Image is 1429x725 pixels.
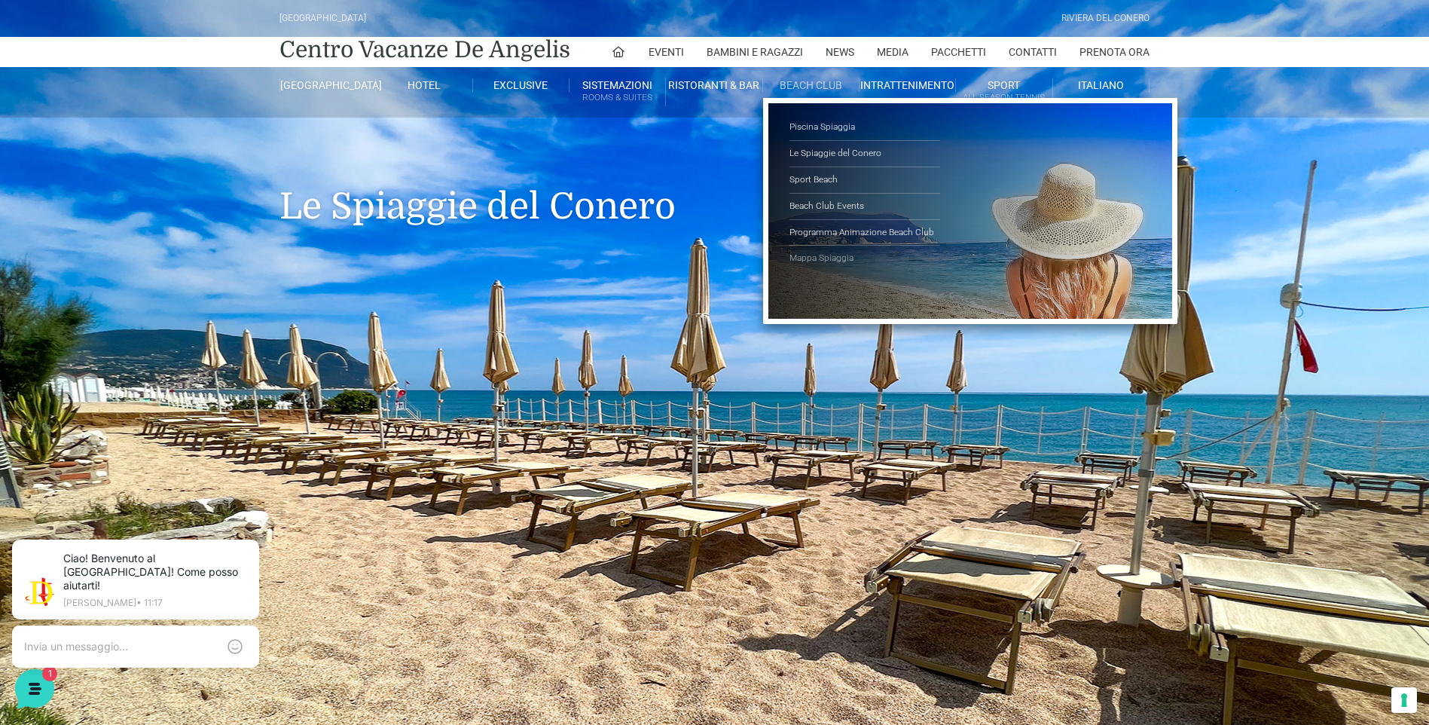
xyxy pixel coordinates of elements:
[860,78,956,92] a: Intrattenimento
[789,141,940,167] a: Le Spiaggie del Conero
[160,250,277,262] a: Apri Centro Assistenza
[649,37,684,67] a: Eventi
[877,37,908,67] a: Media
[279,35,570,65] a: Centro Vacanze De Angelis
[1078,79,1124,91] span: Italiano
[98,199,222,211] span: Inizia una conversazione
[789,220,940,246] a: Programma Animazione Beach Club
[63,145,240,160] span: [PERSON_NAME]
[12,66,253,96] p: La nostra missione è rendere la tua esperienza straordinaria!
[72,77,256,86] p: [PERSON_NAME] • 11:17
[826,37,854,67] a: News
[134,121,277,133] a: [DEMOGRAPHIC_DATA] tutto
[789,194,940,220] a: Beach Club Events
[1079,37,1150,67] a: Prenota Ora
[24,121,128,133] span: Le tue conversazioni
[197,484,289,519] button: Aiuto
[569,78,666,106] a: SistemazioniRooms & Suites
[34,283,246,298] input: Cerca un articolo...
[151,482,161,493] span: 1
[789,246,940,271] a: Mappa Spiaggia
[569,90,665,105] small: Rooms & Suites
[72,30,256,71] p: Ciao! Benvenuto al [GEOGRAPHIC_DATA]! Come posso aiutarti!
[1009,37,1057,67] a: Contatti
[707,37,803,67] a: Bambini e Ragazzi
[473,78,569,92] a: Exclusive
[249,145,277,158] p: 32 s fa
[262,163,277,178] span: 1
[1391,687,1417,713] button: Le tue preferenze relative al consenso per le tecnologie di tracciamento
[105,484,197,519] button: 1Messaggi
[789,167,940,194] a: Sport Beach
[18,139,283,184] a: [PERSON_NAME]Ciao! Benvenuto al [GEOGRAPHIC_DATA]! Come posso aiutarti!32 s fa1
[63,163,240,178] p: Ciao! Benvenuto al [GEOGRAPHIC_DATA]! Come posso aiutarti!
[1061,11,1150,26] div: Riviera Del Conero
[931,37,986,67] a: Pacchetti
[279,11,366,26] div: [GEOGRAPHIC_DATA]
[956,78,1052,106] a: SportAll Season Tennis
[12,12,253,60] h2: Ciao da De Angelis Resort 👋
[376,78,472,92] a: Hotel
[24,146,54,176] img: light
[956,90,1052,105] small: All Season Tennis
[666,78,762,92] a: Ristoranti & Bar
[24,190,277,220] button: Inizia una conversazione
[763,78,860,92] a: Beach Club
[789,115,940,141] a: Piscina Spiaggia
[279,78,376,92] a: [GEOGRAPHIC_DATA]
[130,505,171,519] p: Messaggi
[1053,78,1150,92] a: Italiano
[45,505,71,519] p: Home
[279,118,1150,250] h1: Le Spiaggie del Conero
[12,666,57,711] iframe: Customerly Messenger Launcher
[12,484,105,519] button: Home
[24,250,118,262] span: Trova una risposta
[232,505,254,519] p: Aiuto
[33,56,63,86] img: light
